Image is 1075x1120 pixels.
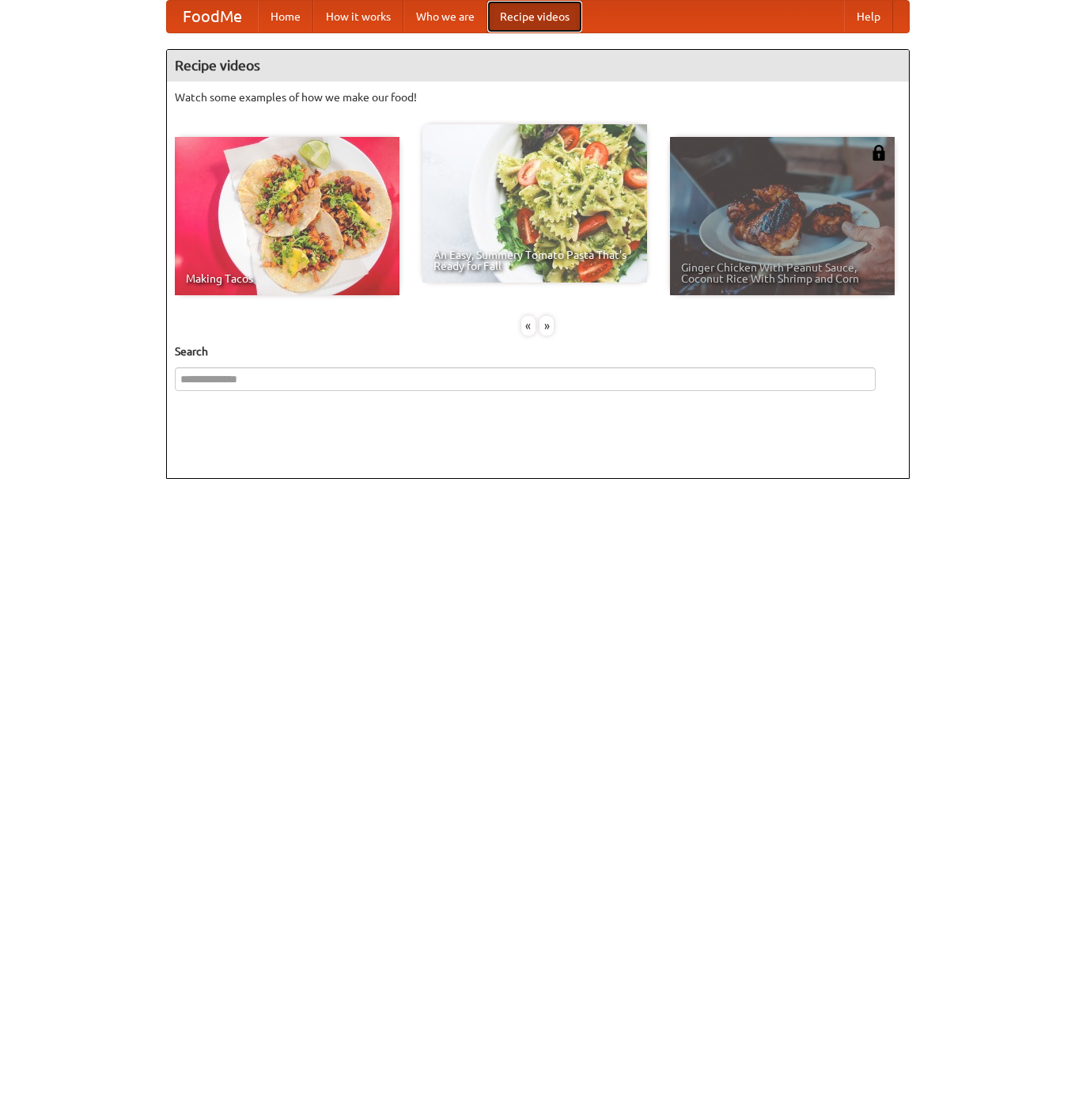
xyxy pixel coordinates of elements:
h4: Recipe videos [167,50,909,82]
img: 483408.png [871,145,887,161]
a: Making Tacos [175,137,399,295]
p: Watch some examples of how we make our food! [175,89,901,105]
a: Help [844,1,893,32]
a: Recipe videos [487,1,582,32]
a: An Easy, Summery Tomato Pasta That's Ready for Fall [422,124,647,283]
span: Making Tacos [186,273,388,284]
span: An Easy, Summery Tomato Pasta That's Ready for Fall [433,249,636,271]
a: FoodMe [167,1,258,32]
a: Home [258,1,313,32]
div: « [521,316,536,336]
a: How it works [313,1,403,32]
div: » [539,316,554,336]
h5: Search [175,344,901,359]
a: Who we are [403,1,487,32]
